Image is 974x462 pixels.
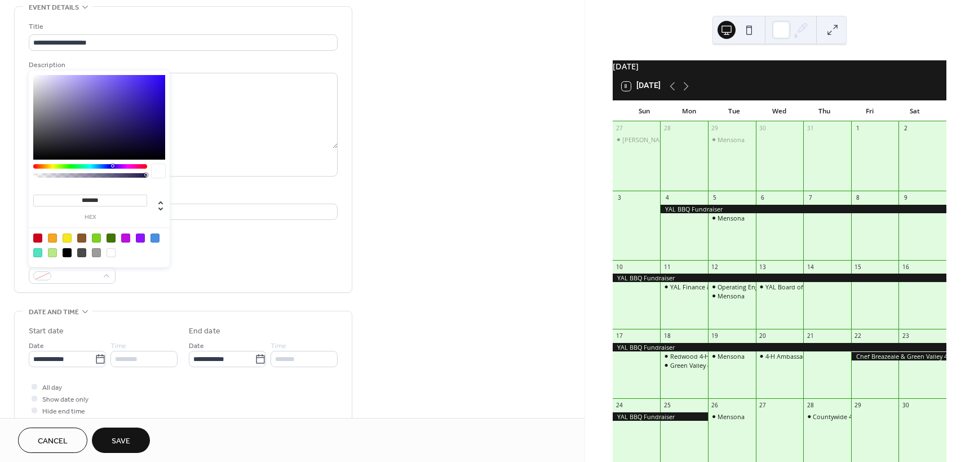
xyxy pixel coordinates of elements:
span: Event details [29,2,79,14]
div: YAL Finance & Executive Board Meeting [660,283,708,291]
div: #B8E986 [48,248,57,257]
div: 2 [902,125,910,133]
div: 26 [711,401,719,409]
div: 16 [902,263,910,271]
div: Fri [847,100,892,122]
div: 23 [902,332,910,340]
div: #7ED321 [92,234,101,243]
div: 22 [854,332,862,340]
div: #4A90E2 [150,234,160,243]
div: #FFFFFF [107,248,116,257]
div: Redwood 4-H Meeting [660,352,708,360]
div: 20 [759,332,767,340]
button: 8[DATE] [618,79,665,94]
div: YAL Board of Directors Meeting [765,283,856,291]
span: Show date only [42,394,88,406]
div: Title [29,21,335,33]
div: #000000 [63,248,72,257]
div: 5 [711,193,719,201]
div: Green Valley 4-H Meeting [670,361,742,369]
div: 27 [759,401,767,409]
div: 12 [711,263,719,271]
div: End date [189,325,220,337]
div: YAL BBQ Fundraiser [660,205,946,213]
div: [PERSON_NAME] 4-H Rabbits [622,135,706,144]
span: Date [189,340,204,352]
div: 4 [663,193,671,201]
div: 4-H Ambassador Meeting [765,352,838,360]
div: #D0021B [33,234,42,243]
div: Mensona [708,352,756,360]
button: Cancel [18,428,87,453]
div: YAL Board of Directors Meeting [756,283,804,291]
div: #9013FE [136,234,145,243]
div: 21 [807,332,814,340]
span: Date and time [29,306,79,318]
div: 29 [854,401,862,409]
div: Operating Engineers Retiree Luncheon [718,283,829,291]
div: Countywide 4-H Officer & Leader Training [803,412,851,421]
div: #9B9B9B [92,248,101,257]
div: Green Valley 4-H Meeting [660,361,708,369]
div: Description [29,59,335,71]
span: Hide end time [42,406,85,417]
div: Redwood 4-H Meeting [670,352,734,360]
div: 7 [807,193,814,201]
div: 25 [663,401,671,409]
div: 13 [759,263,767,271]
button: Save [92,428,150,453]
div: Mensona [718,292,745,300]
div: 18 [663,332,671,340]
div: 11 [663,263,671,271]
div: 3 [616,193,623,201]
div: 1 [854,125,862,133]
div: #4A4A4A [77,248,86,257]
div: 30 [902,401,910,409]
div: 14 [807,263,814,271]
div: Mensona [708,135,756,144]
div: 28 [663,125,671,133]
div: YAL BBQ Fundraiser [613,274,946,282]
div: 29 [711,125,719,133]
div: Mensona [718,352,745,360]
div: YAL BBQ Fundraiser [613,412,708,421]
div: 8 [854,193,862,201]
div: #50E3C2 [33,248,42,257]
label: hex [33,214,147,221]
div: 17 [616,332,623,340]
div: [DATE] [613,60,946,73]
div: 4-H Ambassador Meeting [756,352,804,360]
span: Cancel [38,435,68,447]
div: 15 [854,263,862,271]
div: 24 [616,401,623,409]
div: 28 [807,401,814,409]
div: 9 [902,193,910,201]
div: Tue [712,100,757,122]
div: 31 [807,125,814,133]
div: YAL BBQ Fundraiser [613,343,946,351]
div: Mensona [708,214,756,222]
div: Location [29,190,335,202]
span: Save [112,435,130,447]
div: Mon [667,100,712,122]
span: Time [271,340,286,352]
div: Countywide 4-H Officer & Leader Training [813,412,932,421]
div: 19 [711,332,719,340]
div: Chef Breazeale & Green Valley 4-H Baking [851,352,946,360]
div: Wed [757,100,802,122]
div: Sat [892,100,937,122]
div: 6 [759,193,767,201]
div: 10 [616,263,623,271]
span: All day [42,382,62,394]
div: #F5A623 [48,234,57,243]
span: Date [29,340,44,352]
div: Mensona [718,412,745,421]
div: Mensona [718,214,745,222]
div: Canfield 4-H Rabbits [613,135,661,144]
div: Mensona [708,412,756,421]
div: Mensona [708,292,756,300]
div: Sun [622,100,667,122]
div: #417505 [107,234,116,243]
div: #F8E71C [63,234,72,243]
